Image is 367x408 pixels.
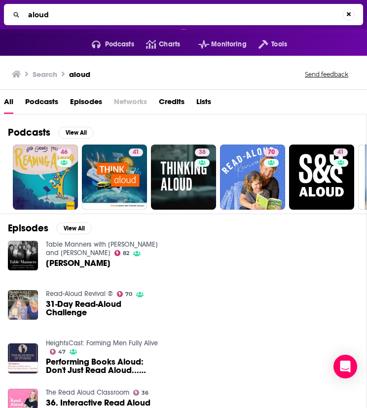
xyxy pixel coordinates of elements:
a: 46 [57,148,72,156]
button: View All [58,127,94,139]
button: Send feedback [302,70,351,78]
a: 46 [13,145,78,210]
a: 38 [151,145,216,210]
a: 47 [50,349,66,355]
a: 82 [114,250,130,256]
span: 82 [123,251,129,256]
a: Charts [134,37,180,52]
a: Episodes [70,94,102,114]
span: 38 [199,148,206,157]
a: Lists [196,94,211,114]
span: 41 [337,148,344,157]
span: Tools [271,37,287,51]
div: Open Intercom Messenger [333,355,357,378]
span: 36 [142,391,148,395]
a: 38 [195,148,210,156]
a: Girls Aloud [46,259,110,267]
span: Podcasts [105,37,134,51]
a: 70 [117,291,133,297]
button: open menu [247,37,287,52]
h3: Search [33,70,57,79]
h2: Episodes [8,222,48,234]
a: EpisodesView All [8,222,92,234]
span: 46 [61,148,68,157]
span: Charts [159,37,180,51]
input: Search... [24,7,343,23]
a: 41 [82,145,147,210]
a: 41 [289,145,354,210]
a: Podcasts [25,94,58,114]
a: 41 [333,148,348,156]
img: Performing Books Aloud: Don't Just Read Aloud... Perform! [8,343,38,373]
div: Search... [4,4,363,25]
a: HeightsCast: Forming Men Fully Alive [46,339,158,347]
button: View All [56,223,92,234]
span: [PERSON_NAME] [46,259,110,267]
button: open menu [186,37,247,52]
button: open menu [80,37,134,52]
span: 70 [125,292,132,297]
span: 70 [268,148,275,157]
a: 70 [264,148,279,156]
span: 41 [133,148,139,157]
a: The Read Aloud Classroom [46,388,129,397]
a: Read-Aloud Revival ® [46,290,113,298]
span: 47 [58,350,66,354]
h3: aloud [69,70,90,79]
h2: Podcasts [8,126,50,139]
span: Networks [114,94,147,114]
a: PodcastsView All [8,126,94,139]
a: 41 [129,148,143,156]
a: Credits [159,94,184,114]
span: Monitoring [211,37,246,51]
img: Girls Aloud [8,241,38,271]
a: 70 [220,145,285,210]
a: Performing Books Aloud: Don't Just Read Aloud... Perform! [46,358,158,374]
a: 36 [133,390,149,396]
a: 31-Day Read-Aloud Challenge [46,300,158,317]
img: 31-Day Read-Aloud Challenge [8,290,38,320]
a: All [4,94,13,114]
a: Table Manners with Jessie and Lennie Ware [46,240,158,257]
